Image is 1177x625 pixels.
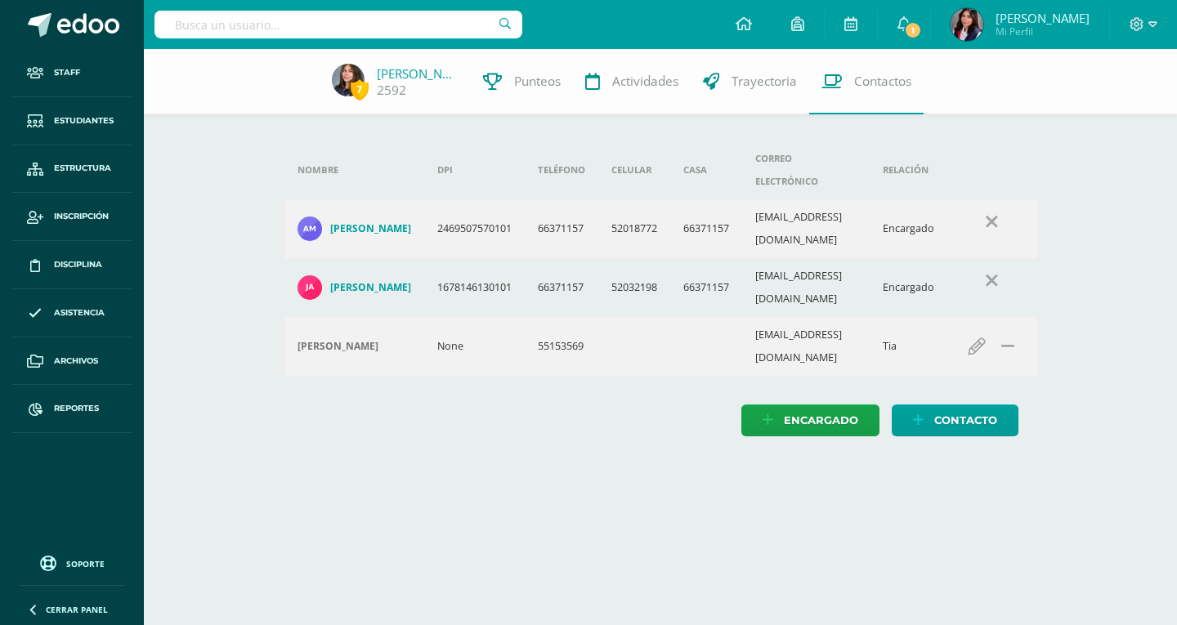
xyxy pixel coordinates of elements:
img: 5d13b905c38bd252d7532fa21c630052.png [332,64,365,96]
td: 2469507570101 [424,199,525,258]
span: Soporte [66,558,105,569]
td: [EMAIL_ADDRESS][DOMAIN_NAME] [742,199,870,258]
a: Estructura [13,145,131,194]
span: Actividades [612,73,678,90]
span: 1 [904,21,922,39]
input: Busca un usuario... [154,11,522,38]
td: [EMAIL_ADDRESS][DOMAIN_NAME] [742,317,870,376]
span: Inscripción [54,210,109,223]
span: Staff [54,66,80,79]
a: Staff [13,49,131,97]
a: [PERSON_NAME] [377,65,459,82]
td: 66371157 [525,258,598,317]
span: Archivos [54,355,98,368]
h4: [PERSON_NAME] [298,340,378,353]
img: 72ae32c1753f0390eb550ad43e500744.png [298,275,322,300]
a: Reportes [13,385,131,433]
span: Encargado [784,405,858,435]
span: Punteos [514,73,561,90]
div: Lucrecia Morales [298,340,411,353]
td: Tia [870,317,947,376]
td: [EMAIL_ADDRESS][DOMAIN_NAME] [742,258,870,317]
a: Disciplina [13,241,131,289]
a: [PERSON_NAME] [298,217,411,241]
a: Estudiantes [13,97,131,145]
td: Encargado [870,199,947,258]
td: 52032198 [598,258,670,317]
a: 2592 [377,82,406,99]
span: Trayectoria [732,73,797,90]
a: Archivos [13,337,131,386]
td: 66371157 [670,258,742,317]
span: 7 [351,79,369,100]
a: Actividades [573,49,691,114]
span: [PERSON_NAME] [996,10,1090,26]
a: Punteos [471,49,573,114]
span: Estructura [54,162,111,175]
span: Reportes [54,402,99,415]
a: Encargado [741,404,879,436]
span: Estudiantes [54,114,114,127]
span: Mi Perfil [996,25,1090,38]
span: Contactos [854,73,911,90]
td: Encargado [870,258,947,317]
td: 55153569 [525,317,598,376]
span: Disciplina [54,258,102,271]
span: Contacto [934,405,997,435]
th: Casa [670,141,742,199]
img: 331a885a7a06450cabc094b6be9ba622.png [951,8,983,41]
th: Nombre [284,141,424,199]
a: Soporte [20,551,124,574]
th: DPI [424,141,525,199]
th: Correo electrónico [742,141,870,199]
th: Celular [598,141,670,199]
img: 5a3ad2865563f6ab700dda57575cba0d.png [298,217,322,241]
td: 1678146130101 [424,258,525,317]
th: Relación [870,141,947,199]
th: Teléfono [525,141,598,199]
h4: [PERSON_NAME] [330,281,411,294]
td: None [424,317,525,376]
a: Contactos [809,49,924,114]
td: 52018772 [598,199,670,258]
a: Trayectoria [691,49,809,114]
td: 66371157 [525,199,598,258]
td: 66371157 [670,199,742,258]
span: Asistencia [54,306,105,319]
span: Cerrar panel [46,604,108,615]
h4: [PERSON_NAME] [330,222,411,235]
a: [PERSON_NAME] [298,275,411,300]
a: Contacto [892,404,1018,436]
a: Inscripción [13,193,131,241]
a: Asistencia [13,289,131,337]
